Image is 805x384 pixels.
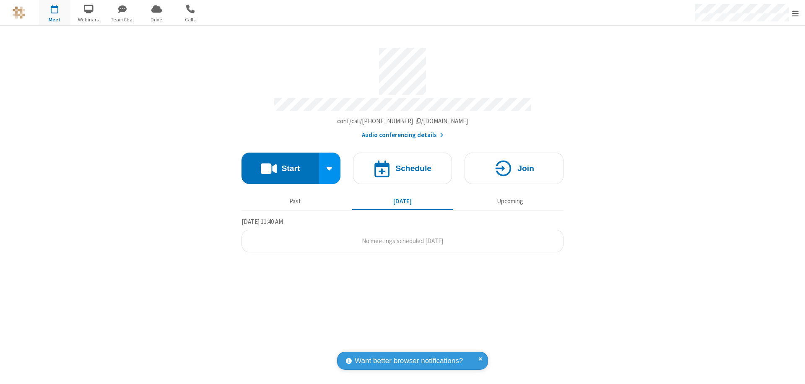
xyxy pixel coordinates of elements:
[241,153,319,184] button: Start
[39,16,70,23] span: Meet
[245,193,346,209] button: Past
[465,153,563,184] button: Join
[353,153,452,184] button: Schedule
[241,217,563,253] section: Today's Meetings
[355,355,463,366] span: Want better browser notifications?
[175,16,206,23] span: Calls
[319,153,341,184] div: Start conference options
[241,218,283,226] span: [DATE] 11:40 AM
[517,164,534,172] h4: Join
[337,117,468,126] button: Copy my meeting room linkCopy my meeting room link
[13,6,25,19] img: QA Selenium DO NOT DELETE OR CHANGE
[107,16,138,23] span: Team Chat
[362,237,443,245] span: No meetings scheduled [DATE]
[352,193,453,209] button: [DATE]
[337,117,468,125] span: Copy my meeting room link
[241,42,563,140] section: Account details
[281,164,300,172] h4: Start
[784,362,799,378] iframe: Chat
[141,16,172,23] span: Drive
[395,164,431,172] h4: Schedule
[460,193,561,209] button: Upcoming
[73,16,104,23] span: Webinars
[362,130,444,140] button: Audio conferencing details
